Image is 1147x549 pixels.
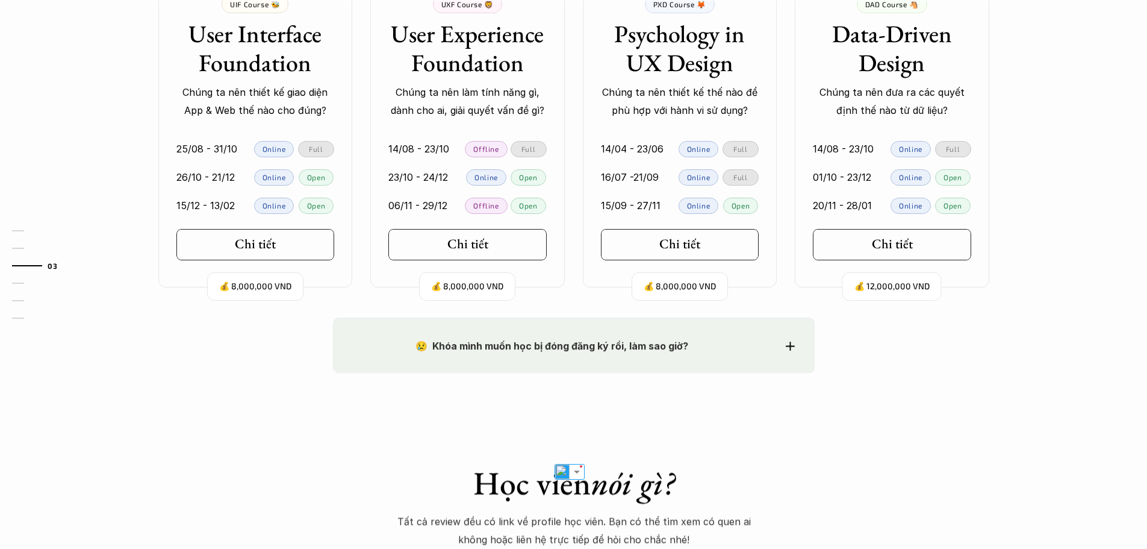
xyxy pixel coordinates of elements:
p: 15/09 - 27/11 [601,196,661,215]
p: Online [899,145,922,153]
p: Online [687,201,710,210]
p: Full [946,145,960,153]
p: Online [474,173,498,181]
h3: Data-Driven Design [813,19,971,77]
p: Open [519,173,537,181]
p: Chúng ta nên thiết kế giao diện App & Web thế nào cho đúng? [176,83,335,120]
strong: 03 [48,262,57,270]
p: Online [899,173,922,181]
p: Full [733,145,747,153]
h3: User Interface Foundation [176,19,335,77]
h5: Chi tiết [659,236,700,252]
p: 💰 12,000,000 VND [854,278,930,295]
p: 💰 8,000,000 VND [219,278,291,295]
p: Full [521,145,535,153]
p: 14/08 - 23/10 [813,140,874,158]
p: Offline [473,201,499,210]
p: Online [263,173,286,181]
h5: Chi tiết [872,236,913,252]
p: 15/12 - 13/02 [176,196,235,215]
p: 14/08 - 23/10 [388,140,449,158]
p: Open [307,173,325,181]
p: Online [263,201,286,210]
h3: User Experience Foundation [388,19,547,77]
strong: 😢 Khóa mình muốn học bị đóng đăng ký rồi, làm sao giờ? [415,340,688,352]
p: Offline [473,145,499,153]
h3: Psychology in UX Design [601,19,759,77]
p: Open [943,201,962,210]
p: Chúng ta nên thiết kế thế nào để phù hợp với hành vi sử dụng? [601,83,759,120]
p: 01/10 - 23/12 [813,168,871,186]
p: Open [519,201,537,210]
p: Open [732,201,750,210]
p: 06/11 - 29/12 [388,196,447,215]
p: 26/10 - 21/12 [176,168,235,186]
h5: Chi tiết [235,236,276,252]
p: Chúng ta nên làm tính năng gì, dành cho ai, giải quyết vấn đề gì? [388,83,547,120]
p: Online [899,201,922,210]
p: Tất cả review đều có link về profile học viên. Bạn có thể tìm xem có quen ai không hoặc liên hệ t... [397,512,751,549]
p: 23/10 - 24/12 [388,168,448,186]
a: Chi tiết [813,229,971,260]
p: Online [263,145,286,153]
h1: Học viên [397,463,751,503]
a: Chi tiết [176,229,335,260]
a: Chi tiết [388,229,547,260]
p: 25/08 - 31/10 [176,140,237,158]
p: Online [687,145,710,153]
p: Online [687,173,710,181]
p: Full [733,173,747,181]
p: Chúng ta nên đưa ra các quyết định thế nào từ dữ liệu? [813,83,971,120]
p: Full [309,145,323,153]
h5: Chi tiết [447,236,488,252]
p: Open [307,201,325,210]
p: 20/11 - 28/01 [813,196,872,215]
p: Open [943,173,962,181]
p: 14/04 - 23/06 [601,140,664,158]
p: 16/07 -21/09 [601,168,659,186]
p: 💰 8,000,000 VND [644,278,716,295]
a: Chi tiết [601,229,759,260]
em: nói gì? [591,462,674,504]
p: 💰 8,000,000 VND [431,278,503,295]
a: 03 [12,259,69,273]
